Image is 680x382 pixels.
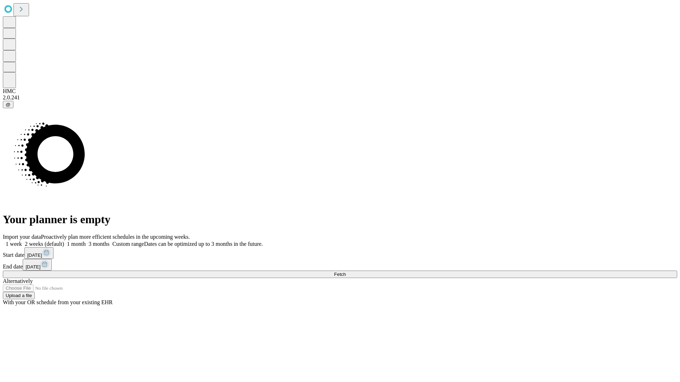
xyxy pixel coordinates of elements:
[3,247,677,259] div: Start date
[3,292,35,299] button: Upload a file
[27,253,42,258] span: [DATE]
[6,241,22,247] span: 1 week
[112,241,144,247] span: Custom range
[3,234,41,240] span: Import your data
[67,241,86,247] span: 1 month
[25,264,40,270] span: [DATE]
[3,271,677,278] button: Fetch
[25,241,64,247] span: 2 weeks (default)
[24,247,53,259] button: [DATE]
[144,241,263,247] span: Dates can be optimized up to 3 months in the future.
[3,278,33,284] span: Alternatively
[89,241,109,247] span: 3 months
[3,259,677,271] div: End date
[6,102,11,107] span: @
[3,94,677,101] div: 2.0.241
[3,101,13,108] button: @
[3,299,113,305] span: With your OR schedule from your existing EHR
[23,259,52,271] button: [DATE]
[334,272,346,277] span: Fetch
[41,234,190,240] span: Proactively plan more efficient schedules in the upcoming weeks.
[3,213,677,226] h1: Your planner is empty
[3,88,677,94] div: HMC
